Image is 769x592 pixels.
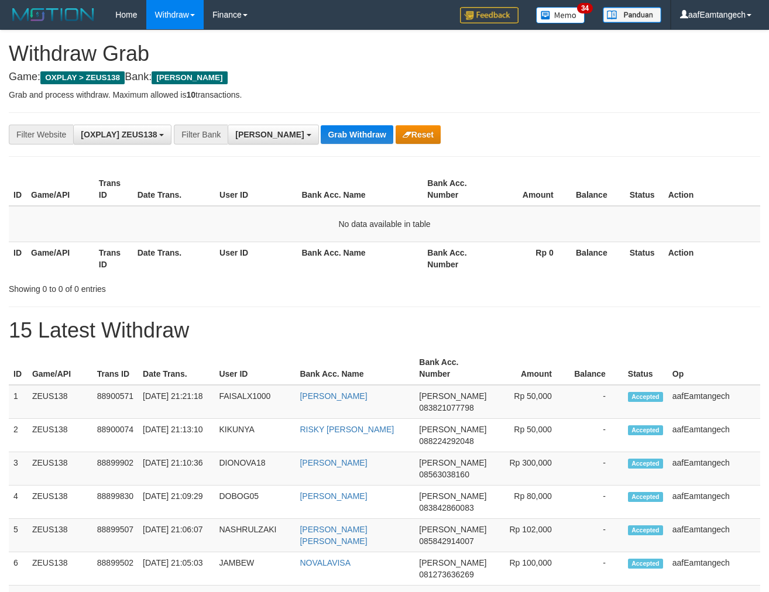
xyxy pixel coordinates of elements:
h1: Withdraw Grab [9,42,760,66]
th: Action [664,173,760,206]
td: 88899830 [92,486,138,519]
h4: Game: Bank: [9,71,760,83]
th: Bank Acc. Name [297,242,423,275]
td: ZEUS138 [28,552,92,586]
td: 2 [9,419,28,452]
th: Game/API [26,242,94,275]
a: RISKY [PERSON_NAME] [300,425,394,434]
span: Copy 081273636269 to clipboard [419,570,473,579]
th: Date Trans. [133,242,215,275]
td: - [569,519,623,552]
th: Trans ID [94,242,133,275]
th: Date Trans. [138,352,214,385]
th: Bank Acc. Name [297,173,423,206]
th: User ID [215,173,297,206]
span: Copy 083821077798 to clipboard [419,403,473,412]
td: [DATE] 21:10:36 [138,452,214,486]
td: No data available in table [9,206,760,242]
a: [PERSON_NAME] [300,491,367,501]
td: [DATE] 21:13:10 [138,419,214,452]
span: [PERSON_NAME] [419,491,486,501]
td: DOBOG05 [214,486,295,519]
td: Rp 102,000 [491,519,569,552]
th: Balance [569,352,623,385]
th: Amount [490,173,571,206]
th: Balance [571,173,625,206]
th: Rp 0 [490,242,571,275]
img: panduan.png [603,7,661,23]
td: DIONOVA18 [214,452,295,486]
button: Grab Withdraw [321,125,393,144]
span: Accepted [628,559,663,569]
th: Bank Acc. Number [414,352,491,385]
span: 34 [577,3,593,13]
td: - [569,452,623,486]
img: MOTION_logo.png [9,6,98,23]
img: Button%20Memo.svg [536,7,585,23]
span: Accepted [628,492,663,502]
td: - [569,419,623,452]
span: [PERSON_NAME] [419,425,486,434]
span: [OXPLAY] ZEUS138 [81,130,157,139]
td: [DATE] 21:09:29 [138,486,214,519]
a: NOVALAVISA [300,558,351,567]
span: [PERSON_NAME] [152,71,227,84]
td: KIKUNYA [214,419,295,452]
span: Accepted [628,392,663,402]
td: aafEamtangech [668,385,760,419]
th: Amount [491,352,569,385]
td: Rp 50,000 [491,385,569,419]
td: ZEUS138 [28,419,92,452]
a: [PERSON_NAME] [300,458,367,467]
th: User ID [215,242,297,275]
strong: 10 [186,90,195,99]
td: aafEamtangech [668,519,760,552]
td: aafEamtangech [668,552,760,586]
td: JAMBEW [214,552,295,586]
th: Bank Acc. Name [295,352,414,385]
span: OXPLAY > ZEUS138 [40,71,125,84]
span: Accepted [628,425,663,435]
th: Op [668,352,760,385]
td: [DATE] 21:21:18 [138,385,214,419]
td: Rp 80,000 [491,486,569,519]
td: 4 [9,486,28,519]
span: [PERSON_NAME] [419,558,486,567]
div: Showing 0 to 0 of 0 entries [9,278,312,295]
td: 88899902 [92,452,138,486]
td: aafEamtangech [668,486,760,519]
th: Status [625,173,664,206]
span: Copy 08563038160 to clipboard [419,470,469,479]
button: [OXPLAY] ZEUS138 [73,125,171,144]
td: aafEamtangech [668,419,760,452]
span: Copy 083842860083 to clipboard [419,503,473,512]
td: 88900571 [92,385,138,419]
td: FAISALX1000 [214,385,295,419]
td: 3 [9,452,28,486]
td: NASHRULZAKI [214,519,295,552]
th: Date Trans. [133,173,215,206]
td: - [569,486,623,519]
td: aafEamtangech [668,452,760,486]
td: 5 [9,519,28,552]
th: Trans ID [92,352,138,385]
td: [DATE] 21:06:07 [138,519,214,552]
td: Rp 50,000 [491,419,569,452]
span: [PERSON_NAME] [235,130,304,139]
img: Feedback.jpg [460,7,519,23]
th: Trans ID [94,173,133,206]
td: ZEUS138 [28,452,92,486]
td: ZEUS138 [28,385,92,419]
a: [PERSON_NAME] [300,391,367,401]
th: Status [625,242,664,275]
button: [PERSON_NAME] [228,125,318,144]
span: [PERSON_NAME] [419,458,486,467]
th: Status [623,352,668,385]
td: - [569,385,623,419]
td: 88900074 [92,419,138,452]
th: Game/API [28,352,92,385]
span: [PERSON_NAME] [419,391,486,401]
th: ID [9,352,28,385]
th: User ID [214,352,295,385]
span: Copy 088224292048 to clipboard [419,436,473,446]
